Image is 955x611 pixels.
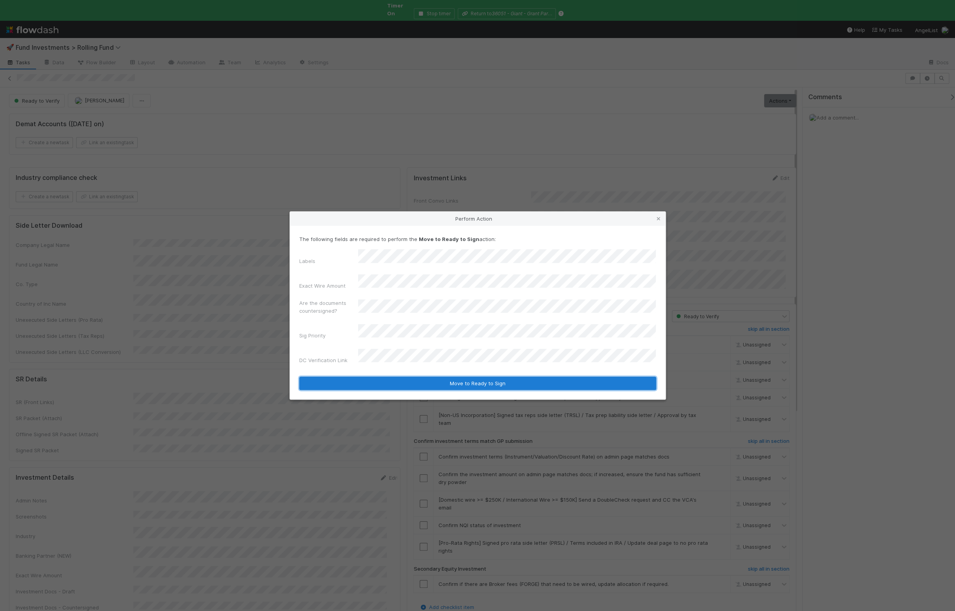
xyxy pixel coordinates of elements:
[419,236,479,242] strong: Move to Ready to Sign
[299,282,346,290] label: Exact Wire Amount
[299,299,358,315] label: Are the documents countersigned?
[299,235,656,243] p: The following fields are required to perform the action:
[299,356,347,364] label: DC Verification Link
[299,332,326,339] label: Sig Priority
[299,257,315,265] label: Labels
[299,377,656,390] button: Move to Ready to Sign
[290,212,666,226] div: Perform Action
